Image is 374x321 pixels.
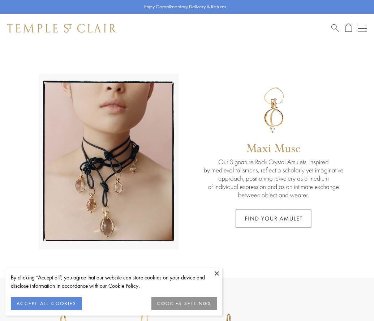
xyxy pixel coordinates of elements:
img: Temple St. Clair [7,24,116,33]
button: ACCEPT ALL COOKIES [11,297,82,310]
a: Open Shopping Bag [345,23,352,33]
div: By clicking “Accept all”, you agree that our website can store cookies on your device and disclos... [11,273,217,290]
button: Open navigation [358,24,367,33]
p: Enjoy Complimentary Delivery & Returns [144,3,226,10]
a: Search [331,23,339,33]
button: COOKIES SETTINGS [151,297,217,310]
